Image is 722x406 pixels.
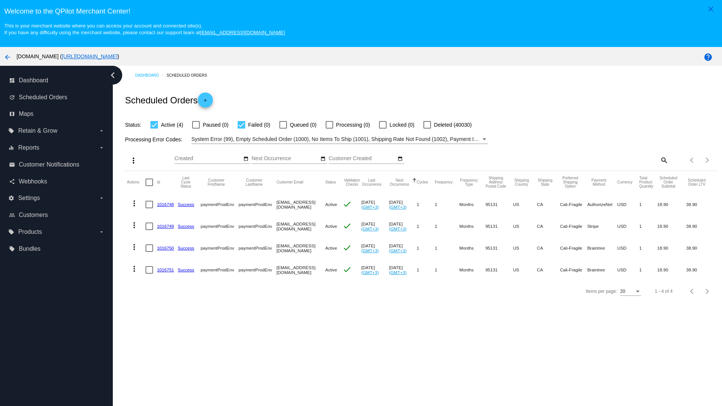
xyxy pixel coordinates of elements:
a: (GMT+3) [389,248,407,253]
h2: Scheduled Orders [125,92,212,108]
a: Dashboard [135,70,167,81]
span: Active [325,267,337,272]
input: Customer Created [329,156,396,162]
i: arrow_drop_down [99,128,105,134]
mat-cell: US [513,215,537,237]
input: Next Occurrence [252,156,319,162]
mat-cell: Cali-Fragile [560,215,587,237]
button: Change sorting for CurrencyIso [617,180,633,185]
mat-cell: 95131 [485,259,513,281]
span: Failed (0) [248,120,270,129]
input: Created [174,156,242,162]
mat-cell: 95131 [485,215,513,237]
mat-cell: 38.90 [686,194,714,215]
mat-cell: US [513,237,537,259]
button: Change sorting for PaymentMethod.Type [587,178,611,186]
mat-cell: paymentProdEnv [201,194,239,215]
mat-cell: Months [459,259,485,281]
a: Success [178,202,194,207]
a: (GMT+3) [389,270,407,275]
a: (GMT+3) [361,248,379,253]
span: Status: [125,122,141,128]
mat-cell: 38.90 [686,237,714,259]
button: Change sorting for ShippingCountry [513,178,530,186]
i: local_offer [8,229,14,235]
a: 1016750 [157,245,174,250]
mat-cell: 1 [435,194,459,215]
mat-cell: 38.90 [686,259,714,281]
i: map [9,111,15,117]
span: Processing (0) [336,120,370,129]
mat-cell: CA [537,215,560,237]
span: Bundles [19,245,41,252]
span: 20 [620,289,625,294]
mat-cell: paymentProdEnv [201,259,239,281]
mat-cell: 1 [435,237,459,259]
button: Change sorting for PreferredShippingOption [560,176,580,188]
mat-icon: check [343,265,352,274]
div: 1 - 4 of 4 [655,289,672,294]
button: Change sorting for NextOccurrenceUtc [389,178,410,186]
button: Next page [700,284,715,299]
mat-cell: paymentProdEnv [201,237,239,259]
a: (GMT+3) [361,226,379,231]
mat-cell: 1 [639,259,657,281]
span: Customer Notifications [19,161,79,168]
span: Queued (0) [290,120,317,129]
mat-cell: [DATE] [361,194,389,215]
i: update [9,94,15,100]
a: Success [178,224,194,229]
mat-icon: arrow_back [3,53,12,62]
span: Active [325,202,337,207]
a: [EMAIL_ADDRESS][DOMAIN_NAME] [200,30,285,35]
a: 1016751 [157,267,174,272]
button: Next page [700,153,715,168]
i: chevron_left [107,69,119,81]
i: email [9,162,15,168]
a: 1016748 [157,202,174,207]
a: local_offer Bundles [9,243,105,255]
mat-icon: check [343,221,352,230]
mat-icon: search [659,154,668,166]
mat-cell: Months [459,215,485,237]
mat-cell: USD [617,194,640,215]
a: Scheduled Orders [167,70,214,81]
mat-icon: help [704,53,713,62]
mat-icon: more_vert [130,199,139,208]
h3: Welcome to the QPilot Merchant Center! [4,7,717,15]
a: map Maps [9,108,105,120]
mat-cell: Cali-Fragile [560,237,587,259]
a: [URL][DOMAIN_NAME] [62,53,117,59]
span: Active (4) [161,120,183,129]
mat-select: Items per page: [620,289,641,294]
mat-cell: CA [537,194,560,215]
mat-cell: 1 [639,215,657,237]
mat-icon: more_vert [130,264,139,273]
button: Change sorting for Cycles [417,180,428,185]
mat-cell: USD [617,259,640,281]
mat-cell: 1 [435,259,459,281]
a: (GMT+3) [389,226,407,231]
a: Success [178,267,194,272]
mat-cell: Braintree [587,237,617,259]
button: Previous page [685,284,700,299]
mat-cell: [EMAIL_ADDRESS][DOMAIN_NAME] [276,259,325,281]
mat-cell: paymentProdEnv [238,237,276,259]
span: [DOMAIN_NAME] ( ) [17,53,119,59]
button: Change sorting for Frequency [435,180,452,185]
button: Change sorting for Id [157,180,160,185]
mat-cell: USD [617,237,640,259]
mat-cell: USD [617,215,640,237]
mat-cell: Braintree [587,259,617,281]
mat-icon: check [343,200,352,209]
i: local_offer [8,128,14,134]
mat-select: Filter by Processing Error Codes [191,135,488,144]
button: Previous page [685,153,700,168]
mat-cell: paymentProdEnv [238,259,276,281]
mat-cell: [EMAIL_ADDRESS][DOMAIN_NAME] [276,194,325,215]
mat-icon: date_range [320,156,326,162]
span: Deleted (40030) [434,120,472,129]
mat-icon: add [201,98,210,107]
mat-cell: paymentProdEnv [238,215,276,237]
mat-cell: 1 [639,194,657,215]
